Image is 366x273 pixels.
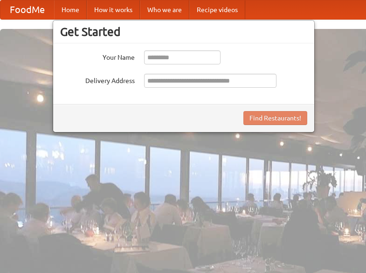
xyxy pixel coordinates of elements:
[60,74,135,85] label: Delivery Address
[189,0,245,19] a: Recipe videos
[60,50,135,62] label: Your Name
[243,111,307,125] button: Find Restaurants!
[54,0,87,19] a: Home
[140,0,189,19] a: Who we are
[0,0,54,19] a: FoodMe
[60,25,307,39] h3: Get Started
[87,0,140,19] a: How it works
